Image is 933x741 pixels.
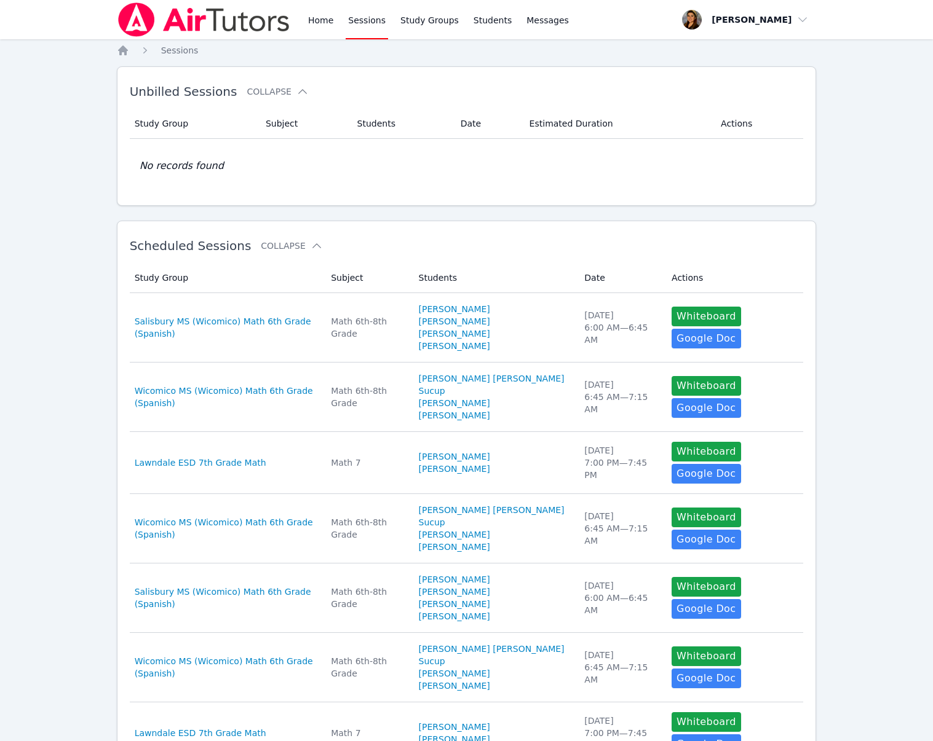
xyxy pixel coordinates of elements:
a: Google Doc [672,329,740,348]
button: Whiteboard [672,646,741,666]
a: [PERSON_NAME] [PERSON_NAME] Sucup [419,643,570,667]
span: Messages [526,14,569,26]
a: [PERSON_NAME] [419,573,490,586]
div: Math 6th-8th Grade [331,655,403,680]
a: [PERSON_NAME] [419,598,490,610]
span: Sessions [161,45,199,55]
div: Math 6th-8th Grade [331,315,403,340]
a: Google Doc [672,599,740,619]
a: Google Doc [672,530,740,549]
th: Date [577,263,664,293]
th: Subject [258,109,350,139]
th: Study Group [130,263,324,293]
tr: Lawndale ESD 7th Grade MathMath 7[PERSON_NAME][PERSON_NAME][DATE]7:00 PM—7:45 PMWhiteboardGoogle Doc [130,432,804,494]
a: [PERSON_NAME] [419,340,490,352]
div: Math 7 [331,727,403,739]
a: [PERSON_NAME] [419,721,490,733]
tr: Wicomico MS (Wicomico) Math 6th Grade (Spanish)Math 6th-8th Grade[PERSON_NAME] [PERSON_NAME] Sucu... [130,494,804,563]
a: Google Doc [672,668,740,688]
tr: Wicomico MS (Wicomico) Math 6th Grade (Spanish)Math 6th-8th Grade[PERSON_NAME] [PERSON_NAME] Sucu... [130,363,804,432]
a: [PERSON_NAME] [419,315,490,327]
a: Sessions [161,44,199,57]
button: Whiteboard [672,508,741,527]
a: [PERSON_NAME] [419,586,490,598]
div: [DATE] 6:45 AM — 7:15 AM [584,649,657,686]
tr: Wicomico MS (Wicomico) Math 6th Grade (Spanish)Math 6th-8th Grade[PERSON_NAME] [PERSON_NAME] Sucu... [130,633,804,702]
nav: Breadcrumb [117,44,817,57]
a: [PERSON_NAME] [419,667,490,680]
div: Math 6th-8th Grade [331,385,403,409]
th: Date [453,109,522,139]
a: [PERSON_NAME] [419,463,490,475]
a: Wicomico MS (Wicomico) Math 6th Grade (Spanish) [135,516,317,541]
button: Whiteboard [672,577,741,597]
th: Students [411,263,578,293]
button: Whiteboard [672,712,741,732]
button: Whiteboard [672,307,741,326]
div: [DATE] 6:45 AM — 7:15 AM [584,510,657,547]
a: [PERSON_NAME] [419,541,490,553]
a: [PERSON_NAME] [419,610,490,622]
a: Lawndale ESD 7th Grade Math [135,727,266,739]
a: [PERSON_NAME] [419,450,490,463]
div: Math 7 [331,457,403,469]
tr: Salisbury MS (Wicomico) Math 6th Grade (Spanish)Math 6th-8th Grade[PERSON_NAME][PERSON_NAME][PERS... [130,293,804,363]
a: Lawndale ESD 7th Grade Math [135,457,266,469]
a: Wicomico MS (Wicomico) Math 6th Grade (Spanish) [135,655,317,680]
a: [PERSON_NAME] [419,680,490,692]
a: [PERSON_NAME] [419,409,490,421]
a: [PERSON_NAME] [PERSON_NAME] Sucup [419,372,570,397]
a: [PERSON_NAME] [419,528,490,541]
div: [DATE] 7:00 PM — 7:45 PM [584,444,657,481]
th: Actions [664,263,803,293]
a: Wicomico MS (Wicomico) Math 6th Grade (Spanish) [135,385,317,409]
button: Whiteboard [672,442,741,461]
div: [DATE] 6:45 AM — 7:15 AM [584,378,657,415]
a: Salisbury MS (Wicomico) Math 6th Grade (Spanish) [135,315,317,340]
div: Math 6th-8th Grade [331,586,403,610]
button: Collapse [261,240,322,252]
a: [PERSON_NAME] [419,303,490,315]
span: Unbilled Sessions [130,84,237,99]
th: Estimated Duration [522,109,713,139]
a: [PERSON_NAME] [PERSON_NAME] Sucup [419,504,570,528]
a: Salisbury MS (Wicomico) Math 6th Grade (Spanish) [135,586,317,610]
button: Whiteboard [672,376,741,396]
th: Study Group [130,109,258,139]
a: Google Doc [672,398,740,418]
td: No records found [130,139,804,193]
th: Actions [713,109,803,139]
a: Google Doc [672,464,740,484]
a: [PERSON_NAME] [419,327,490,340]
div: [DATE] 6:00 AM — 6:45 AM [584,579,657,616]
a: [PERSON_NAME] [419,397,490,409]
span: Scheduled Sessions [130,238,252,253]
div: Math 6th-8th Grade [331,516,403,541]
button: Collapse [247,85,308,98]
img: Air Tutors [117,2,291,37]
div: [DATE] 6:00 AM — 6:45 AM [584,309,657,346]
th: Subject [324,263,411,293]
th: Students [350,109,453,139]
tr: Salisbury MS (Wicomico) Math 6th Grade (Spanish)Math 6th-8th Grade[PERSON_NAME][PERSON_NAME][PERS... [130,563,804,633]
